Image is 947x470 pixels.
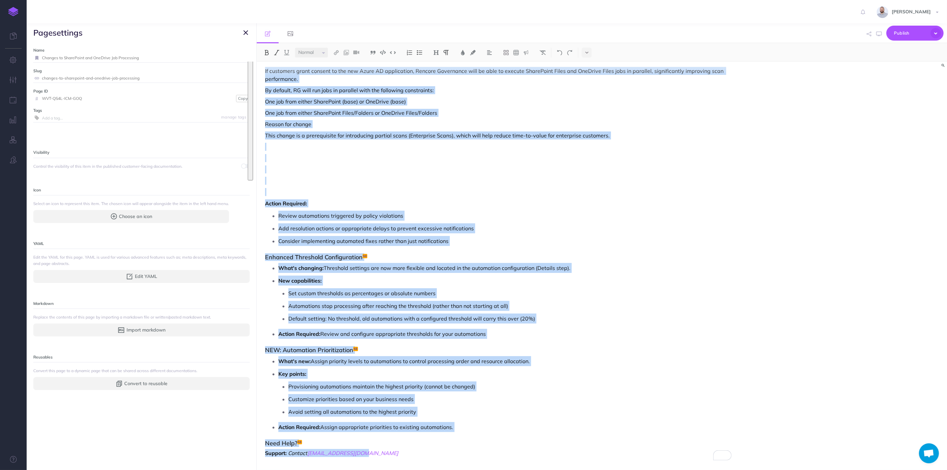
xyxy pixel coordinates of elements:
[265,67,732,83] p: If customers grant consent to the new Azure AD application, Rencore Governance will be able to ex...
[877,6,888,18] img: dqmYJ6zMSCra9RPGpxPUfVOofRKbTqLnhKYT2M4s.jpg
[288,314,732,324] p: Default setting: No threshold, old automations with a configured threshold will carry this over (...
[33,187,41,192] small: Icon
[278,358,311,364] strong: What's new:
[278,331,320,337] strong: Action Required:
[288,288,732,298] p: Set custom thresholds as percentages or absolute numbers
[265,200,307,207] strong: Action Required:
[33,68,250,74] label: Slug
[33,367,250,374] span: Convert this page to a dynamic page that can be shared across different documentations.
[278,422,732,432] p: Assign appropriate priorities to existing automations.
[278,277,322,284] strong: New capabilities:
[278,236,732,246] p: Consider implementing automated fixes rather than just notifications
[42,114,250,122] input: Add a tag...
[443,50,449,55] img: Paragraph button
[540,50,546,55] img: Clear styles button
[33,270,250,283] button: Edit YAML
[265,98,732,106] p: One job from either SharePoint (base) or OneDrive (base)
[460,50,466,55] img: Text color button
[42,74,250,83] input: page-name
[888,9,934,15] span: [PERSON_NAME]
[265,440,732,447] h3: Need Help?
[135,273,157,280] span: Edit YAML
[278,329,732,339] p: Review and configure appropriate thresholds for your automations
[264,50,270,55] img: Bold button
[567,50,573,55] img: Redo
[119,213,153,220] span: Choose an icon
[33,28,53,38] span: page
[523,50,529,55] img: Callout dropdown menu button
[380,50,386,55] img: Code block button
[417,50,423,55] img: Unordered list button
[886,26,944,41] button: Publish
[33,241,44,246] small: YAML
[288,450,398,456] em: Contact
[218,114,250,121] button: manage tags
[278,424,320,430] strong: Action Required:
[265,86,732,94] p: By default, RG will run jobs in parallel with the following constraints:
[33,354,53,359] small: Reusables
[557,50,563,55] img: Undo
[265,347,732,353] h3: NEW: Automation Prioritization
[278,263,732,273] p: Threshold settings are now more flexible and located in the automation configuration (Details step).
[486,50,492,55] img: Alignment dropdown menu button
[919,443,939,463] div: Open chat
[33,200,229,207] span: Select an icon to represent this item. The chosen icon will appear alongside the item in the left...
[278,211,732,221] p: Review automations triggered by policy violations
[343,50,349,55] img: Add image button
[33,28,83,37] h3: settings
[288,394,732,404] p: Customize priorities based on your business needs
[33,314,250,320] span: Replace the contents of this page by importing a markdown file or written/pasted markdown text.
[513,50,519,55] img: Create table button
[274,50,280,55] img: Italic button
[33,324,250,336] button: Import markdown
[127,326,165,334] span: Import markdown
[265,120,732,128] p: Reason for change
[278,370,306,377] strong: Key points:
[370,50,376,55] img: Blockquote button
[236,95,250,102] button: Copy
[353,50,359,55] img: Add video button
[265,131,732,139] p: This change is a prerequisite for introducing partial scans (Enterprise Scans), which will help r...
[265,450,287,456] strong: Support:
[470,50,476,55] img: Text background color button
[33,107,250,114] label: Tags
[894,28,927,38] span: Publish
[278,223,732,233] p: Add resolution actions or appropriate delays to prevent excessive notifications
[288,301,732,311] p: Automations stop processing after reaching the threshold (rather than not starting at all)
[288,407,732,417] p: Avoid setting all automations to the highest priority
[33,163,196,169] span: Control the visibility of this item in the published customer-facing documentation.
[265,109,732,117] p: One job from either SharePoint Files/Folders or OneDrive Files/Folders
[390,50,396,55] img: Inline code button
[407,50,413,55] img: Ordered list button
[33,97,40,101] i: #
[33,254,250,267] span: Edit the YAML for this page. YAML is used for various advanced features such as; meta description...
[33,377,250,390] button: Convert to reusable
[42,54,250,62] input: Page name
[333,50,339,55] img: Link button
[33,150,49,155] small: Visibility
[433,50,439,55] img: Headings dropdown button
[33,88,250,94] label: Page ID
[284,50,290,55] img: Underline button
[307,450,398,456] a: [EMAIL_ADDRESS][DOMAIN_NAME]
[125,380,168,387] span: Convert to reusable
[288,381,732,391] p: Provisioning automations maintain the highest priority (cannot be changed)
[33,301,54,306] small: Markdown
[33,210,229,223] button: Choose an icon
[278,265,324,271] strong: What's changing:
[8,7,18,16] img: logo-mark.svg
[265,254,732,261] h3: Enhanced Threshold Configuration
[33,47,250,53] label: Name
[278,356,732,366] p: Assign priority levels to automations to control processing order and resource allocation.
